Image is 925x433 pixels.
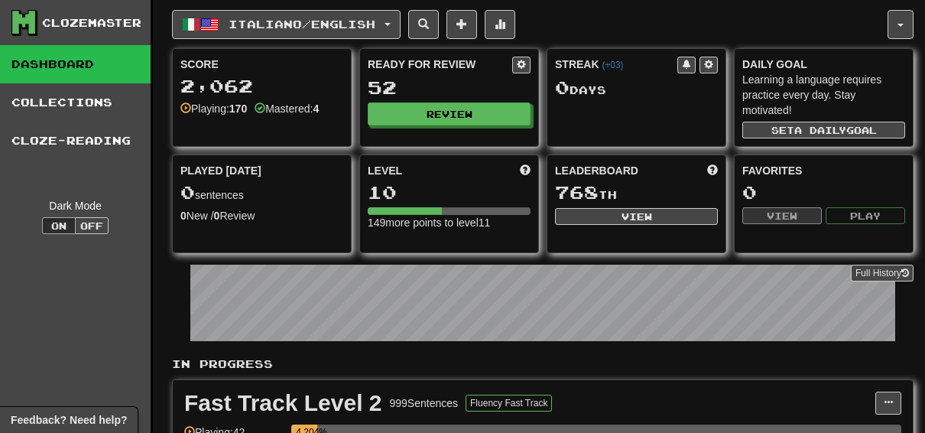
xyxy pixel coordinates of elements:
div: Mastered: [255,101,319,116]
div: 0 [742,183,905,202]
div: Clozemaster [42,15,141,31]
div: sentences [180,183,343,203]
div: Playing: [180,101,247,116]
div: 52 [368,78,531,97]
span: This week in points, UTC [707,163,718,178]
button: Review [368,103,531,125]
button: On [42,217,76,234]
span: 0 [555,77,570,98]
div: 999 Sentences [390,396,459,411]
a: (+03) [602,60,623,70]
div: Fast Track Level 2 [184,392,382,415]
span: 0 [180,181,195,203]
div: Streak [555,57,677,72]
span: a daily [794,125,846,135]
button: Italiano/English [172,10,401,39]
span: Open feedback widget [11,412,127,428]
strong: 4 [313,103,319,115]
span: Leaderboard [555,163,638,178]
div: New / Review [180,208,343,223]
div: Score [180,57,343,72]
button: Seta dailygoal [742,122,905,138]
strong: 170 [229,103,247,115]
div: Daily Goal [742,57,905,72]
span: Italiano / English [229,18,375,31]
div: th [555,183,718,203]
button: Add sentence to collection [446,10,477,39]
button: Fluency Fast Track [466,395,552,412]
div: Dark Mode [11,198,139,213]
strong: 0 [180,210,187,222]
button: Play [826,207,905,224]
div: Learning a language requires practice every day. Stay motivated! [742,72,905,118]
button: More stats [485,10,515,39]
div: Favorites [742,163,905,178]
span: Level [368,163,402,178]
button: Search sentences [408,10,439,39]
span: Played [DATE] [180,163,261,178]
div: 10 [368,183,531,202]
span: Score more points to level up [520,163,531,178]
div: Ready for Review [368,57,512,72]
button: View [742,207,822,224]
div: Day s [555,78,718,98]
button: View [555,208,718,225]
button: Off [75,217,109,234]
a: Full History [851,265,914,282]
p: In Progress [172,356,914,372]
div: 2,062 [180,77,343,96]
strong: 0 [214,210,220,222]
div: 149 more points to level 11 [368,215,531,230]
span: 768 [555,181,599,203]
